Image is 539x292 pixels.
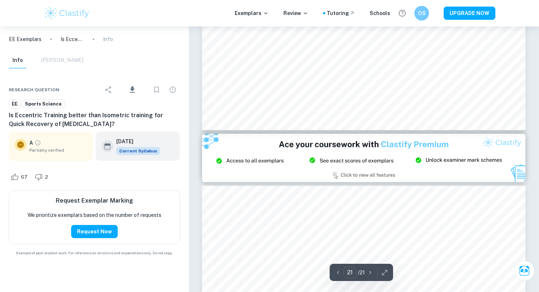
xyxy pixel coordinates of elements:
a: Tutoring [327,9,355,17]
h6: [DATE] [116,137,154,145]
p: A [29,139,33,147]
a: EE [9,99,21,108]
span: Current Syllabus [116,147,160,155]
p: Exemplars [235,9,269,17]
div: Share [101,82,116,97]
span: Example of past student work. For reference on structure and expectations only. Do not copy. [9,250,180,256]
div: Dislike [33,171,52,183]
a: EE Exemplars [9,35,41,43]
h6: Is Eccentric Training better than Isometric training for Quick Recovery of [MEDICAL_DATA]? [9,111,180,129]
button: Request Now [71,225,118,238]
span: Research question [9,86,59,93]
h6: OS [418,9,426,17]
a: Sports Science [22,99,65,108]
img: Clastify logo [44,6,90,21]
a: Schools [370,9,390,17]
button: Help and Feedback [396,7,408,19]
p: We prioritize exemplars based on the number of requests [27,211,161,219]
div: Report issue [165,82,180,97]
button: UPGRADE NOW [444,7,495,20]
span: EE [9,100,20,108]
button: Info [9,52,26,69]
img: Ad [202,134,525,182]
p: Info [103,35,113,43]
span: Sports Science [22,100,64,108]
div: Bookmark [149,82,164,97]
div: This exemplar is based on the current syllabus. Feel free to refer to it for inspiration/ideas wh... [116,147,160,155]
p: / 21 [358,269,365,277]
p: Is Eccentric Training better than Isometric training for Quick Recovery of [MEDICAL_DATA]? [60,35,84,43]
span: 2 [41,174,52,181]
span: Partially verified [29,147,87,154]
p: Review [283,9,308,17]
button: OS [414,6,429,21]
div: Like [9,171,32,183]
button: Ask Clai [514,260,535,281]
span: 67 [17,174,32,181]
h6: Request Exemplar Marking [56,196,133,205]
a: Grade partially verified [34,140,41,146]
div: Download [117,80,148,99]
